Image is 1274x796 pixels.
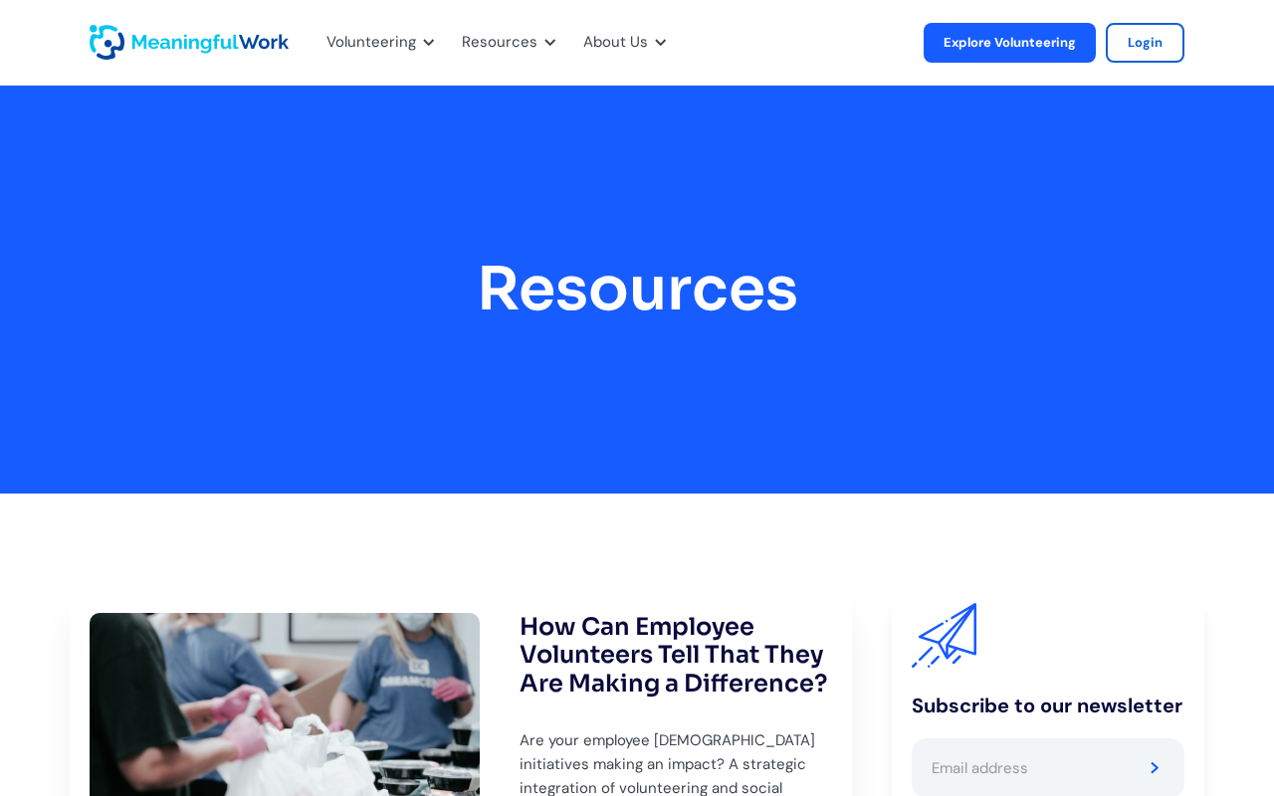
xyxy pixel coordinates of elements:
[450,10,561,76] div: Resources
[912,693,1184,718] div: Subscribe to our newsletter
[924,23,1096,63] a: Explore Volunteering
[583,30,648,56] div: About Us
[462,30,537,56] div: Resources
[571,10,672,76] div: About Us
[477,257,798,322] h1: Resources
[520,613,832,698] h3: How Can Employee Volunteers Tell That They Are Making a Difference?
[315,10,440,76] div: Volunteering
[326,30,416,56] div: Volunteering
[1151,762,1160,774] img: Send email button.
[1106,23,1184,63] a: Login
[90,25,139,60] a: home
